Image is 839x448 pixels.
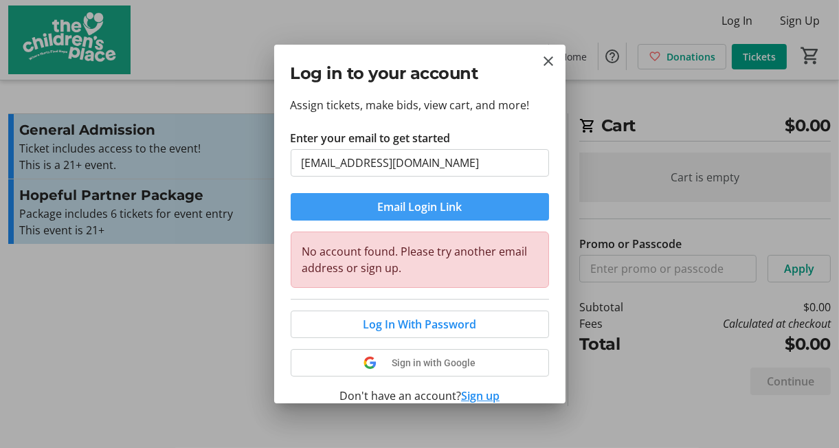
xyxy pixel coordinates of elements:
label: Enter your email to get started [291,130,451,146]
button: Email Login Link [291,193,549,221]
span: Log In With Password [363,316,476,333]
h2: Log in to your account [291,61,549,86]
button: Sign in with Google [291,349,549,377]
button: Close [541,53,557,69]
div: Don't have an account? [291,388,549,404]
button: Sign up [461,388,500,404]
span: Email Login Link [377,199,462,215]
button: Log In With Password [291,311,549,338]
p: Assign tickets, make bids, view cart, and more! [291,97,549,113]
div: No account found. Please try another email address or sign up. [291,232,549,288]
input: Email Address [291,149,549,177]
span: Sign in with Google [392,357,476,368]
